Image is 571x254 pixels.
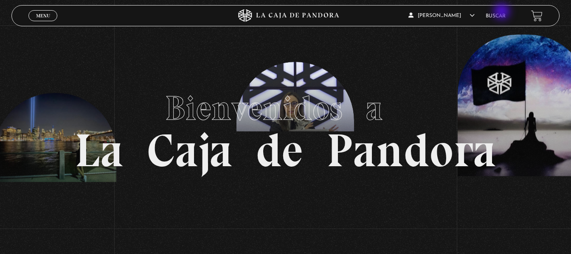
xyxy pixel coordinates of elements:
span: Cerrar [33,20,53,26]
a: View your shopping cart [531,10,543,21]
span: Bienvenidos a [165,88,406,128]
span: [PERSON_NAME] [408,13,475,18]
span: Menu [36,13,50,18]
a: Buscar [486,14,506,19]
h1: La Caja de Pandora [75,81,496,174]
